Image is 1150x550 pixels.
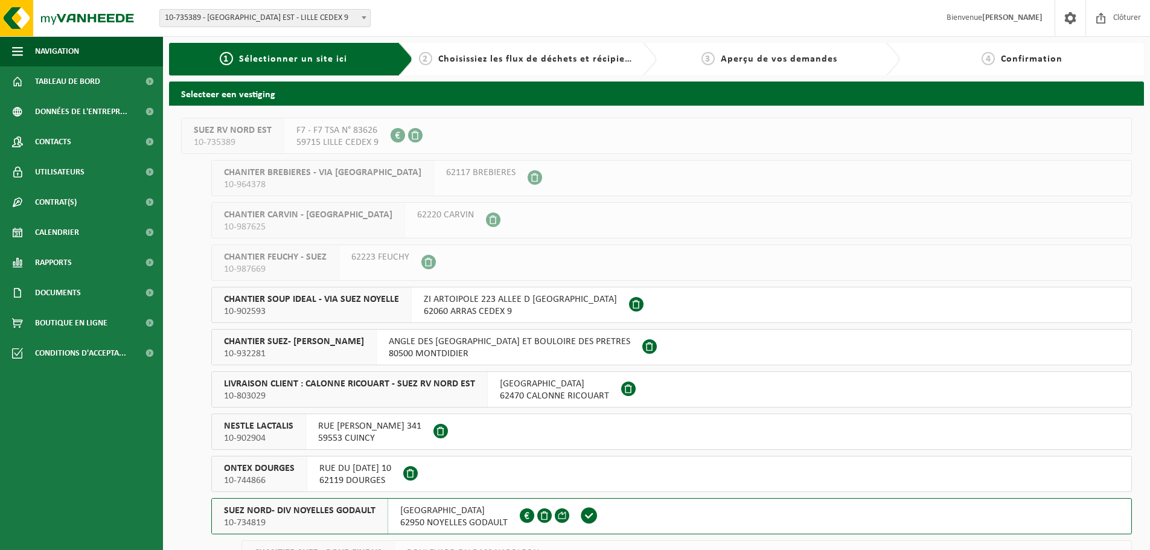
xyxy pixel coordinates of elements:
[211,287,1132,323] button: CHANTIER SOUP IDEAL - VIA SUEZ NOYELLE 10-902593 ZI ARTOIPOLE 223 ALLEE D [GEOGRAPHIC_DATA]62060 ...
[389,348,630,360] span: 80500 MONTDIDIER
[319,475,391,487] span: 62119 DOURGES
[35,278,81,308] span: Documents
[319,462,391,475] span: RUE DU [DATE] 10
[701,52,715,65] span: 3
[224,462,295,475] span: ONTEX DOURGES
[160,10,370,27] span: 10-735389 - SUEZ RV NORD EST - LILLE CEDEX 9
[211,371,1132,408] button: LIVRAISON CLIENT : CALONNE RICOUART - SUEZ RV NORD EST 10-803029 [GEOGRAPHIC_DATA]62470 CALONNE R...
[169,82,1144,105] h2: Selecteer een vestiging
[318,420,421,432] span: RUE [PERSON_NAME] 341
[417,209,474,221] span: 62220 CARVIN
[224,209,392,221] span: CHANTIER CARVIN - [GEOGRAPHIC_DATA]
[400,505,508,517] span: [GEOGRAPHIC_DATA]
[35,157,85,187] span: Utilisateurs
[6,523,202,550] iframe: chat widget
[211,414,1132,450] button: NESTLE LACTALIS 10-902904 RUE [PERSON_NAME] 34159553 CUINCY
[389,336,630,348] span: ANGLE DES [GEOGRAPHIC_DATA] ET BOULOIRE DES PRETRES
[224,505,375,517] span: SUEZ NORD- DIV NOYELLES GODAULT
[224,305,399,318] span: 10-902593
[400,517,508,529] span: 62950 NOYELLES GODAULT
[296,124,379,136] span: F7 - F7 TSA N° 83626
[224,390,475,402] span: 10-803029
[35,187,77,217] span: Contrat(s)
[35,338,126,368] span: Conditions d'accepta...
[351,251,409,263] span: 62223 FEUCHY
[35,36,79,66] span: Navigation
[194,136,272,149] span: 10-735389
[224,420,293,432] span: NESTLE LACTALIS
[982,52,995,65] span: 4
[224,221,392,233] span: 10-987625
[224,179,421,191] span: 10-964378
[35,217,79,248] span: Calendrier
[224,348,364,360] span: 10-932281
[500,378,609,390] span: [GEOGRAPHIC_DATA]
[224,293,399,305] span: CHANTIER SOUP IDEAL - VIA SUEZ NOYELLE
[424,293,617,305] span: ZI ARTOIPOLE 223 ALLEE D [GEOGRAPHIC_DATA]
[224,517,375,529] span: 10-734819
[224,378,475,390] span: LIVRAISON CLIENT : CALONNE RICOUART - SUEZ RV NORD EST
[424,305,617,318] span: 62060 ARRAS CEDEX 9
[982,13,1043,22] strong: [PERSON_NAME]
[224,432,293,444] span: 10-902904
[1001,54,1062,64] span: Confirmation
[211,329,1132,365] button: CHANTIER SUEZ- [PERSON_NAME] 10-932281 ANGLE DES [GEOGRAPHIC_DATA] ET BOULOIRE DES PRETRES80500 M...
[35,127,71,157] span: Contacts
[296,136,379,149] span: 59715 LILLE CEDEX 9
[224,167,421,179] span: CHANITER BREBIERES - VIA [GEOGRAPHIC_DATA]
[220,52,233,65] span: 1
[721,54,837,64] span: Aperçu de vos demandes
[35,97,127,127] span: Données de l'entrepr...
[211,456,1132,492] button: ONTEX DOURGES 10-744866 RUE DU [DATE] 1062119 DOURGES
[224,251,327,263] span: CHANTIER FEUCHY - SUEZ
[224,263,327,275] span: 10-987669
[35,248,72,278] span: Rapports
[419,52,432,65] span: 2
[500,390,609,402] span: 62470 CALONNE RICOUART
[224,336,364,348] span: CHANTIER SUEZ- [PERSON_NAME]
[159,9,371,27] span: 10-735389 - SUEZ RV NORD EST - LILLE CEDEX 9
[446,167,516,179] span: 62117 BREBIERES
[224,475,295,487] span: 10-744866
[194,124,272,136] span: SUEZ RV NORD EST
[35,308,107,338] span: Boutique en ligne
[211,498,1132,534] button: SUEZ NORD- DIV NOYELLES GODAULT 10-734819 [GEOGRAPHIC_DATA]62950 NOYELLES GODAULT
[35,66,100,97] span: Tableau de bord
[438,54,639,64] span: Choisissiez les flux de déchets et récipients
[318,432,421,444] span: 59553 CUINCY
[239,54,347,64] span: Sélectionner un site ici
